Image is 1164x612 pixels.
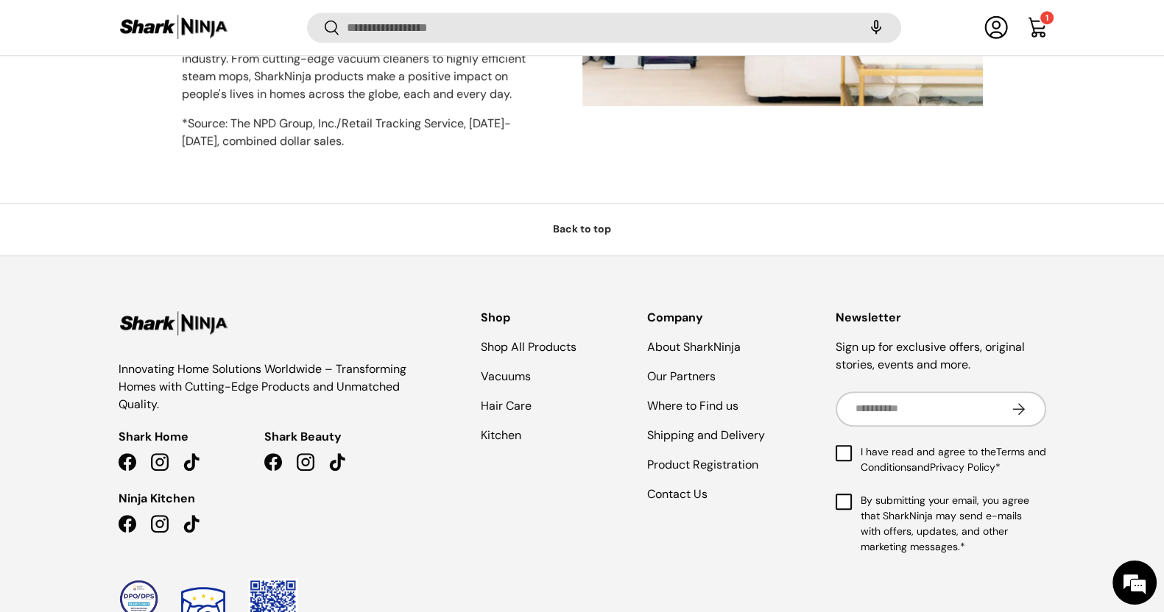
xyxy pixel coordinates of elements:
[119,13,229,42] img: Shark Ninja Philippines
[853,12,900,44] speech-search-button: Search by voice
[861,444,1046,475] span: I have read and agree to the and *
[647,486,708,502] a: Contact Us
[861,445,1046,474] a: Terms and Conditions
[481,427,521,443] a: Kitchen
[481,339,576,355] a: Shop All Products
[647,427,765,443] a: Shipping and Delivery
[836,338,1046,374] p: Sign up for exclusive offers, original stories, events and more.
[647,339,741,355] a: About SharkNinja
[481,369,531,384] a: Vacuums
[182,15,535,103] p: Our journey is marked by rapid growth and the successful establishment of a substantial market pr...
[647,398,738,413] a: Where to Find us
[647,457,758,472] a: Product Registration
[264,428,342,446] span: Shark Beauty
[119,428,188,446] span: Shark Home
[119,360,410,413] p: Innovating Home Solutions Worldwide – Transforming Homes with Cutting-Edge Products and Unmatched...
[836,309,1046,327] h2: Newsletter
[119,490,195,508] span: Ninja Kitchen
[182,115,535,150] p: *Source: The NPD Group, Inc./Retail Tracking Service, [DATE]-[DATE], combined dollar sales.
[647,369,716,384] a: Our Partners
[481,398,532,413] a: Hair Care
[930,460,995,474] a: Privacy Policy
[861,493,1046,555] span: By submitting your email, you agree that SharkNinja may send e-mails with offers, updates, and ot...
[1045,13,1048,24] span: 1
